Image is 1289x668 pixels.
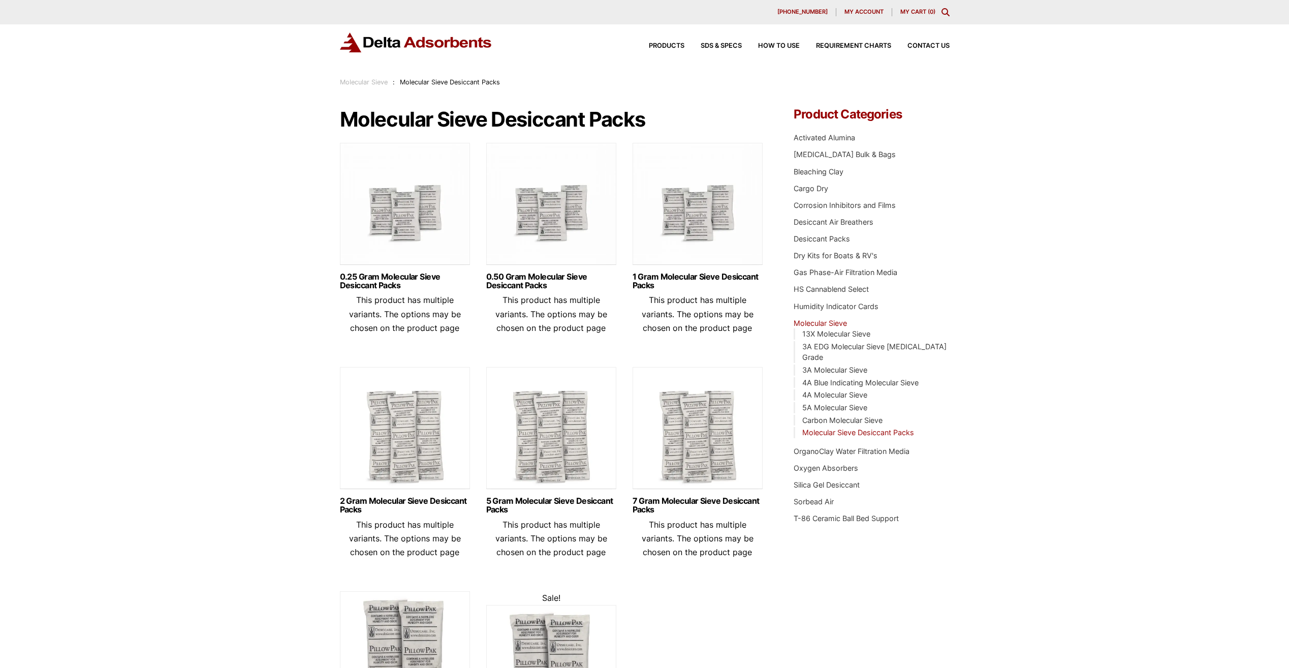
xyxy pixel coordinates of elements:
[794,108,949,120] h4: Product Categories
[794,167,843,176] a: Bleaching Clay
[802,329,870,338] a: 13X Molecular Sieve
[495,295,607,332] span: This product has multiple variants. The options may be chosen on the product page
[836,8,892,16] a: My account
[794,464,858,472] a: Oxygen Absorbers
[633,272,763,290] a: 1 Gram Molecular Sieve Desiccant Packs
[794,251,877,260] a: Dry Kits for Boats & RV's
[486,497,616,514] a: 5 Gram Molecular Sieve Desiccant Packs
[542,593,560,603] span: Sale!
[642,520,753,557] span: This product has multiple variants. The options may be chosen on the product page
[794,514,899,523] a: T-86 Ceramic Ball Bed Support
[633,497,763,514] a: 7 Gram Molecular Sieve Desiccant Packs
[777,9,828,15] span: [PHONE_NUMBER]
[794,268,897,277] a: Gas Phase-Air Filtration Media
[349,295,461,332] span: This product has multiple variants. The options may be chosen on the product page
[794,201,896,209] a: Corrosion Inhibitors and Films
[794,150,896,159] a: [MEDICAL_DATA] Bulk & Bags
[802,403,867,412] a: 5A Molecular Sieve
[907,43,950,49] span: Contact Us
[794,480,860,489] a: Silica Gel Desiccant
[802,416,883,424] a: Carbon Molecular Sieve
[802,390,867,399] a: 4A Molecular Sieve
[802,428,914,437] a: Molecular Sieve Desiccant Packs
[794,234,850,243] a: Desiccant Packs
[742,43,800,49] a: How to Use
[340,108,764,131] h1: Molecular Sieve Desiccant Packs
[495,520,607,557] span: This product has multiple variants. The options may be chosen on the product page
[794,133,855,142] a: Activated Alumina
[794,285,869,293] a: HS Cannablend Select
[701,43,742,49] span: SDS & SPECS
[340,497,470,514] a: 2 Gram Molecular Sieve Desiccant Packs
[930,8,933,15] span: 0
[794,218,873,226] a: Desiccant Air Breathers
[340,272,470,290] a: 0.25 Gram Molecular Sieve Desiccant Packs
[844,9,884,15] span: My account
[486,272,616,290] a: 0.50 Gram Molecular Sieve Desiccant Packs
[802,378,919,387] a: 4A Blue Indicating Molecular Sieve
[900,8,935,15] a: My Cart (0)
[393,78,395,86] span: :
[794,302,878,311] a: Humidity Indicator Cards
[794,447,909,456] a: OrganoClay Water Filtration Media
[340,33,492,52] img: Delta Adsorbents
[802,366,867,374] a: 3A Molecular Sieve
[649,43,684,49] span: Products
[400,78,500,86] span: Molecular Sieve Desiccant Packs
[642,295,753,332] span: This product has multiple variants. The options may be chosen on the product page
[758,43,800,49] span: How to Use
[769,8,836,16] a: [PHONE_NUMBER]
[684,43,742,49] a: SDS & SPECS
[349,520,461,557] span: This product has multiple variants. The options may be chosen on the product page
[800,43,891,49] a: Requirement Charts
[816,43,891,49] span: Requirement Charts
[802,342,947,362] a: 3A EDG Molecular Sieve [MEDICAL_DATA] Grade
[794,319,847,327] a: Molecular Sieve
[941,8,950,16] div: Toggle Modal Content
[633,43,684,49] a: Products
[794,497,834,506] a: Sorbead Air
[794,184,828,193] a: Cargo Dry
[340,78,388,86] a: Molecular Sieve
[891,43,950,49] a: Contact Us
